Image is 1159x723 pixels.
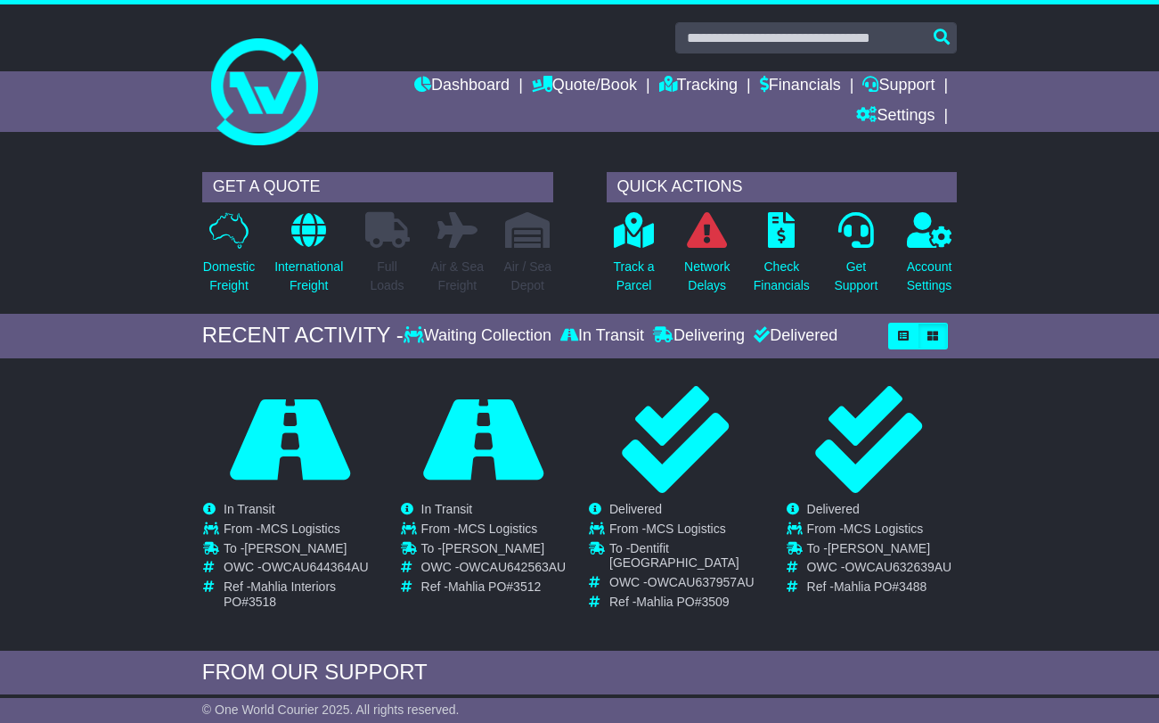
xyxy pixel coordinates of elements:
[807,560,952,579] td: OWC -
[404,326,556,346] div: Waiting Collection
[414,71,510,102] a: Dashboard
[907,258,952,295] p: Account Settings
[862,71,935,102] a: Support
[648,575,755,589] span: OWCAU637957AU
[760,71,841,102] a: Financials
[556,326,649,346] div: In Transit
[754,258,810,295] p: Check Financials
[448,579,541,594] span: Mahlia PO#3512
[420,540,566,560] td: To -
[532,71,637,102] a: Quote/Book
[906,211,953,305] a: AccountSettings
[224,521,377,540] td: From -
[807,521,952,540] td: From -
[607,172,958,202] div: QUICK ACTIONS
[457,521,536,535] span: MCS Logistics
[609,540,739,570] span: Dentifit [GEOGRAPHIC_DATA]
[833,211,878,305] a: GetSupport
[203,258,255,295] p: Domestic Freight
[649,326,749,346] div: Delivering
[202,702,460,717] span: © One World Courier 2025. All rights reserved.
[659,71,738,102] a: Tracking
[609,575,763,595] td: OWC -
[431,258,484,295] p: Air & Sea Freight
[684,258,730,295] p: Network Delays
[637,595,730,609] span: Mahlia PO#3509
[202,323,404,349] div: RECENT ACTIVITY -
[609,502,662,516] span: Delivered
[614,258,655,295] p: Track a Parcel
[753,211,811,305] a: CheckFinancials
[807,502,860,516] span: Delivered
[442,540,544,555] span: [PERSON_NAME]
[856,102,935,132] a: Settings
[503,258,551,295] p: Air / Sea Depot
[202,172,553,202] div: GET A QUOTE
[224,502,275,516] span: In Transit
[262,560,369,574] span: OWCAU644364AU
[420,560,566,579] td: OWC -
[844,521,923,535] span: MCS Logistics
[260,521,339,535] span: MCS Logistics
[224,579,377,610] td: Ref -
[202,211,256,305] a: DomesticFreight
[807,579,952,595] td: Ref -
[613,211,656,305] a: Track aParcel
[834,579,926,594] span: Mahlia PO#3488
[683,211,730,305] a: NetworkDelays
[459,560,566,574] span: OWCAU642563AU
[224,560,377,579] td: OWC -
[420,502,472,516] span: In Transit
[274,258,343,295] p: International Freight
[834,258,877,295] p: Get Support
[609,540,763,575] td: To -
[609,595,763,610] td: Ref -
[365,258,410,295] p: Full Loads
[273,211,344,305] a: InternationalFreight
[420,579,566,595] td: Ref -
[749,326,837,346] div: Delivered
[609,521,763,540] td: From -
[224,579,336,609] span: Mahlia Interiors PO#3518
[647,521,726,535] span: MCS Logistics
[224,540,377,560] td: To -
[420,521,566,540] td: From -
[828,540,930,555] span: [PERSON_NAME]
[244,540,347,555] span: [PERSON_NAME]
[845,560,952,574] span: OWCAU632639AU
[202,660,957,686] div: FROM OUR SUPPORT
[807,540,952,560] td: To -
